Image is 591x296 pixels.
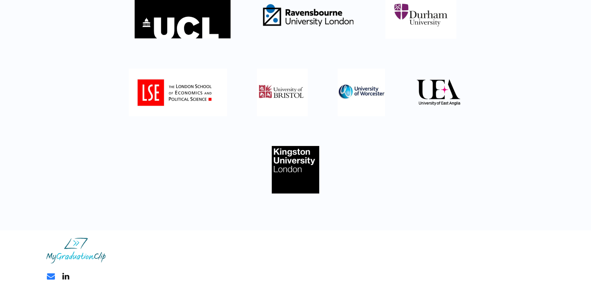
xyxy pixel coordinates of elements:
img: Untitled [415,69,462,116]
img: Untitled [129,69,227,116]
img: Untitled [257,69,308,116]
img: University of Worcester [338,69,385,116]
img: Untitled [272,146,319,194]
